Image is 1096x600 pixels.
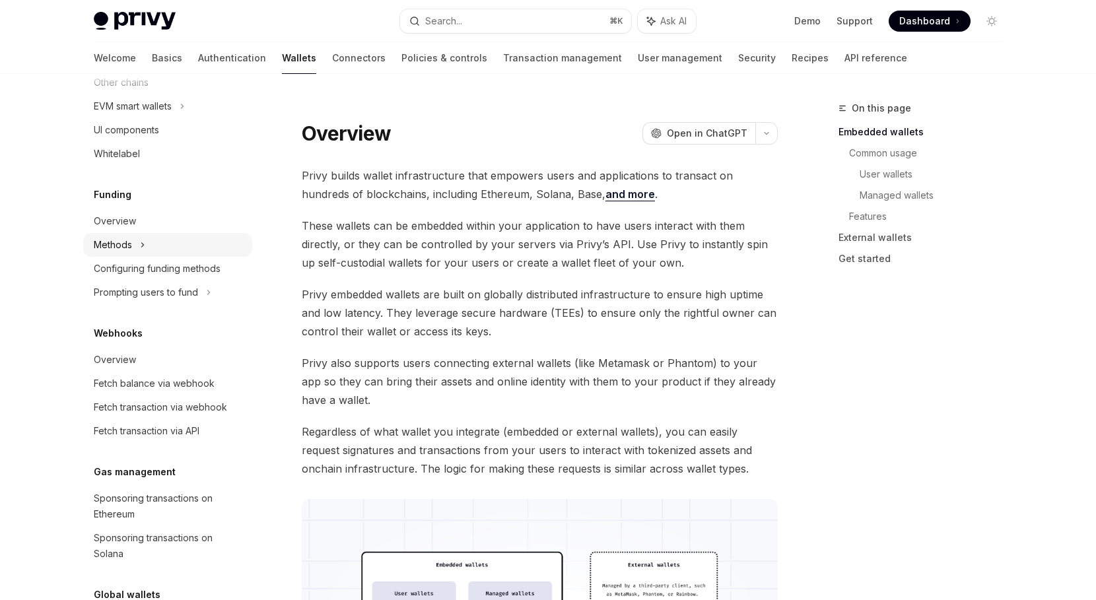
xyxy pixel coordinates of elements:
h5: Webhooks [94,325,143,341]
a: Configuring funding methods [83,257,252,281]
a: Policies & controls [401,42,487,74]
a: Wallets [282,42,316,74]
a: Basics [152,42,182,74]
span: On this page [852,100,911,116]
a: Overview [83,209,252,233]
a: Embedded wallets [839,121,1013,143]
a: User wallets [860,164,1013,185]
div: Whitelabel [94,146,140,162]
span: Privy also supports users connecting external wallets (like Metamask or Phantom) to your app so t... [302,354,778,409]
div: Search... [425,13,462,29]
a: Fetch transaction via API [83,419,252,443]
span: Privy builds wallet infrastructure that empowers users and applications to transact on hundreds o... [302,166,778,203]
a: API reference [844,42,907,74]
a: Demo [794,15,821,28]
div: Sponsoring transactions on Ethereum [94,490,244,522]
h5: Gas management [94,464,176,480]
div: Sponsoring transactions on Solana [94,530,244,562]
a: Fetch transaction via webhook [83,395,252,419]
a: Transaction management [503,42,622,74]
a: Managed wallets [860,185,1013,206]
h5: Funding [94,187,131,203]
a: User management [638,42,722,74]
a: Recipes [792,42,829,74]
span: Regardless of what wallet you integrate (embedded or external wallets), you can easily request si... [302,422,778,478]
div: Configuring funding methods [94,261,221,277]
a: Common usage [849,143,1013,164]
button: Search...⌘K [400,9,631,33]
span: ⌘ K [609,16,623,26]
button: Toggle dark mode [981,11,1002,32]
a: Features [849,206,1013,227]
a: Fetch balance via webhook [83,372,252,395]
a: UI components [83,118,252,142]
a: Get started [839,248,1013,269]
button: Open in ChatGPT [642,122,755,145]
span: Open in ChatGPT [667,127,747,140]
div: Overview [94,352,136,368]
div: Prompting users to fund [94,284,198,300]
span: These wallets can be embedded within your application to have users interact with them directly, ... [302,217,778,272]
span: Dashboard [899,15,950,28]
a: Support [837,15,873,28]
a: External wallets [839,227,1013,248]
div: Fetch transaction via API [94,423,199,439]
div: EVM smart wallets [94,98,172,114]
span: Privy embedded wallets are built on globally distributed infrastructure to ensure high uptime and... [302,285,778,341]
a: Sponsoring transactions on Solana [83,526,252,566]
a: Connectors [332,42,386,74]
a: Authentication [198,42,266,74]
a: Security [738,42,776,74]
a: Overview [83,348,252,372]
button: Ask AI [638,9,696,33]
a: and more [605,187,655,201]
img: light logo [94,12,176,30]
h1: Overview [302,121,391,145]
div: Methods [94,237,132,253]
span: Ask AI [660,15,687,28]
div: Fetch transaction via webhook [94,399,227,415]
div: Fetch balance via webhook [94,376,215,391]
a: Welcome [94,42,136,74]
a: Whitelabel [83,142,252,166]
a: Dashboard [889,11,971,32]
a: Sponsoring transactions on Ethereum [83,486,252,526]
div: UI components [94,122,159,138]
div: Overview [94,213,136,229]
